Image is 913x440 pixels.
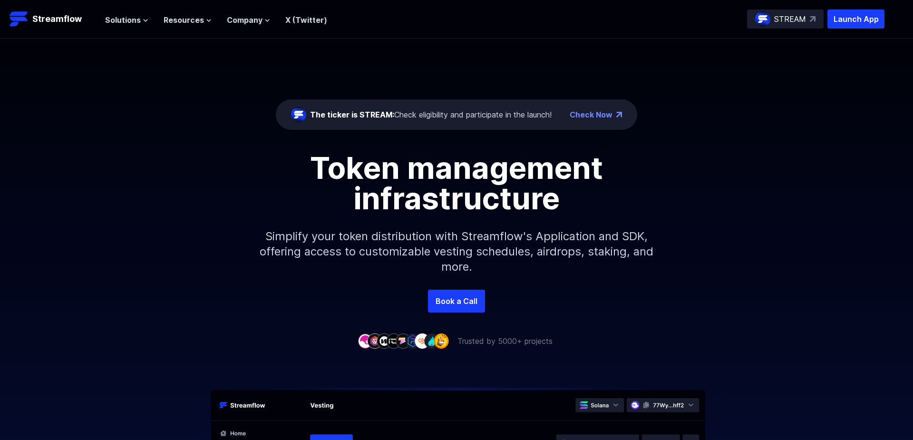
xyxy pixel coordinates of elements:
button: Resources [164,14,212,26]
span: Resources [164,14,204,26]
img: company-1 [358,333,373,348]
p: Streamflow [32,12,82,26]
img: top-right-arrow.png [616,112,622,117]
img: company-6 [405,333,420,348]
img: company-9 [434,333,449,348]
img: company-5 [396,333,411,348]
button: Launch App [827,10,884,29]
button: Solutions [105,14,148,26]
img: Streamflow Logo [10,10,29,29]
span: Solutions [105,14,141,26]
a: Streamflow [10,10,96,29]
img: company-4 [386,333,401,348]
span: Company [227,14,262,26]
p: Trusted by 5000+ projects [457,335,553,347]
p: Simplify your token distribution with Streamflow's Application and SDK, offering access to custom... [252,214,661,290]
a: Check Now [570,109,612,120]
img: company-2 [367,333,382,348]
a: STREAM [747,10,824,29]
p: STREAM [774,13,806,25]
img: company-3 [377,333,392,348]
h1: Token management infrastructure [243,153,670,214]
img: top-right-arrow.svg [810,16,816,22]
span: The ticker is STREAM: [310,110,394,119]
button: Company [227,14,270,26]
a: X (Twitter) [285,15,327,25]
img: streamflow-logo-circle.png [291,107,306,122]
img: company-7 [415,333,430,348]
img: streamflow-logo-circle.png [755,11,770,27]
a: Book a Call [428,290,485,313]
div: Check eligibility and participate in the launch! [310,109,552,120]
img: company-8 [424,333,439,348]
